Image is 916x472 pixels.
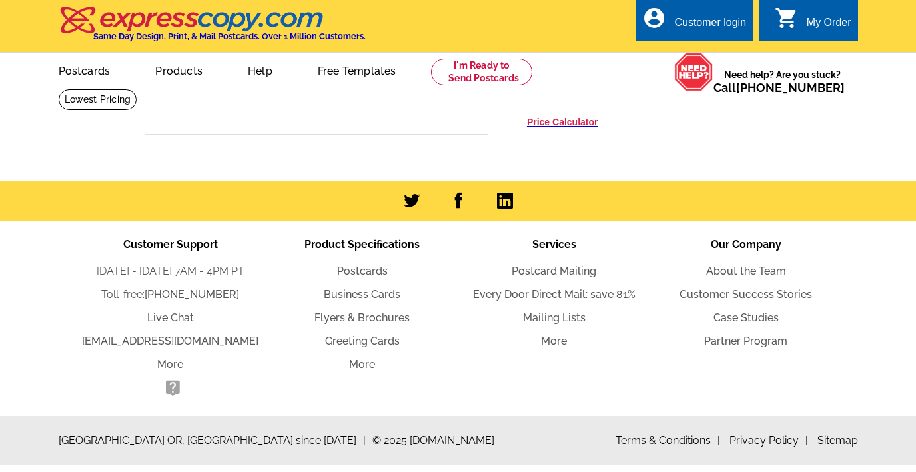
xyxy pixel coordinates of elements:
[75,263,266,279] li: [DATE] - [DATE] 7AM - 4PM PT
[817,434,858,447] a: Sitemap
[123,238,218,251] span: Customer Support
[227,54,294,85] a: Help
[337,265,388,277] a: Postcards
[541,335,567,347] a: More
[527,116,598,128] a: Price Calculator
[372,433,494,449] span: © 2025 [DOMAIN_NAME]
[674,53,713,91] img: help
[642,15,746,31] a: account_circle Customer login
[523,311,586,324] a: Mailing Lists
[134,54,224,85] a: Products
[616,434,720,447] a: Terms & Conditions
[532,238,576,251] span: Services
[82,335,258,347] a: [EMAIL_ADDRESS][DOMAIN_NAME]
[304,238,420,251] span: Product Specifications
[713,311,779,324] a: Case Studies
[349,358,375,371] a: More
[711,238,781,251] span: Our Company
[145,288,239,301] a: [PHONE_NUMBER]
[775,15,851,31] a: shopping_cart My Order
[674,17,746,35] div: Customer login
[93,31,366,41] h4: Same Day Design, Print, & Mail Postcards. Over 1 Million Customers.
[807,17,851,35] div: My Order
[324,288,400,301] a: Business Cards
[512,265,596,277] a: Postcard Mailing
[706,265,786,277] a: About the Team
[75,287,266,303] li: Toll-free:
[713,68,851,95] span: Need help? Are you stuck?
[59,433,366,449] span: [GEOGRAPHIC_DATA] OR, [GEOGRAPHIC_DATA] since [DATE]
[775,6,799,30] i: shopping_cart
[680,288,812,301] a: Customer Success Stories
[325,335,400,347] a: Greeting Cards
[37,54,132,85] a: Postcards
[147,311,194,324] a: Live Chat
[736,81,845,95] a: [PHONE_NUMBER]
[729,434,808,447] a: Privacy Policy
[314,311,410,324] a: Flyers & Brochures
[642,6,666,30] i: account_circle
[296,54,418,85] a: Free Templates
[59,16,366,41] a: Same Day Design, Print, & Mail Postcards. Over 1 Million Customers.
[713,81,845,95] span: Call
[157,358,183,371] a: More
[473,288,636,301] a: Every Door Direct Mail: save 81%
[704,335,787,347] a: Partner Program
